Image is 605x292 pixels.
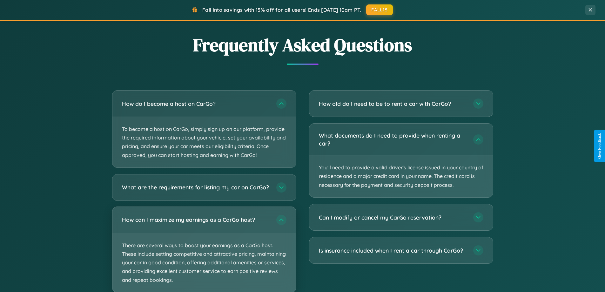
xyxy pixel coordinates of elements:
h3: How do I become a host on CarGo? [122,100,270,108]
h3: How old do I need to be to rent a car with CarGo? [319,100,467,108]
h3: Can I modify or cancel my CarGo reservation? [319,214,467,221]
h2: Frequently Asked Questions [112,33,493,57]
h3: Is insurance included when I rent a car through CarGo? [319,247,467,255]
span: Fall into savings with 15% off for all users! Ends [DATE] 10am PT. [202,7,361,13]
p: To become a host on CarGo, simply sign up on our platform, provide the required information about... [112,117,296,167]
h3: How can I maximize my earnings as a CarGo host? [122,216,270,224]
p: You'll need to provide a valid driver's license issued in your country of residence and a major c... [309,155,493,197]
h3: What documents do I need to provide when renting a car? [319,132,467,147]
button: FALL15 [366,4,393,15]
h3: What are the requirements for listing my car on CarGo? [122,183,270,191]
div: Give Feedback [597,133,602,159]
